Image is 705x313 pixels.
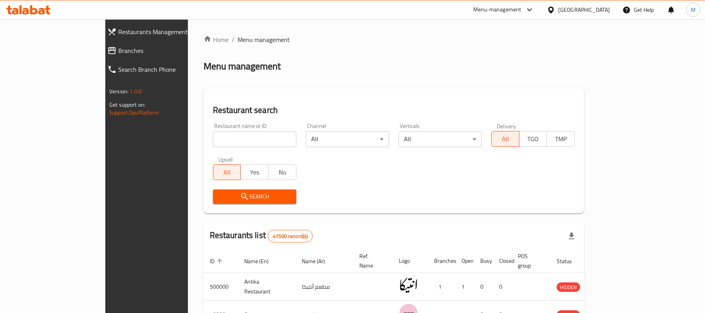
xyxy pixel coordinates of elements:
[101,41,223,60] a: Branches
[558,5,610,14] div: [GEOGRAPHIC_DATA]
[218,156,233,162] label: Upsell
[219,192,290,202] span: Search
[204,60,281,73] h2: Menu management
[238,273,296,301] td: Antika Restaurant
[213,164,241,180] button: All
[109,107,159,118] a: Support.OpsPlatform
[518,251,541,270] span: POS group
[493,249,512,273] th: Closed
[109,100,145,110] span: Get support on:
[210,257,225,266] span: ID
[268,230,313,242] div: Total records count
[244,167,265,178] span: Yes
[268,233,312,240] span: 41500 record(s)
[268,164,296,180] button: No
[495,133,516,145] span: All
[118,27,217,36] span: Restaurants Management
[101,22,223,41] a: Restaurants Management
[244,257,279,266] span: Name (En)
[519,131,547,147] button: TGO
[428,273,455,301] td: 1
[204,35,584,44] nav: breadcrumb
[302,257,335,266] span: Name (Ar)
[398,131,482,147] div: All
[523,133,544,145] span: TGO
[101,60,223,79] a: Search Branch Phone
[557,257,582,266] span: Status
[238,35,290,44] span: Menu management
[306,131,389,147] div: All
[213,189,296,204] button: Search
[296,273,353,301] td: مطعم أنتيكا
[474,273,493,301] td: 0
[399,275,418,295] img: Antika Restaurant
[210,229,313,242] h2: Restaurants list
[474,249,493,273] th: Busy
[491,131,519,147] button: All
[473,5,521,15] div: Menu-management
[393,249,428,273] th: Logo
[428,249,455,273] th: Branches
[455,273,474,301] td: 1
[130,86,142,96] span: 1.0.0
[109,86,128,96] span: Version:
[493,273,512,301] td: 0
[562,227,581,246] div: Export file
[550,133,572,145] span: TMP
[240,164,269,180] button: Yes
[455,249,474,273] th: Open
[213,131,296,147] input: Search for restaurant name or ID..
[118,65,217,74] span: Search Branch Phone
[232,35,234,44] li: /
[691,5,696,14] span: M
[213,104,575,116] h2: Restaurant search
[216,167,238,178] span: All
[118,46,217,55] span: Branches
[359,251,383,270] span: Ref. Name
[546,131,575,147] button: TMP
[497,123,516,129] label: Delivery
[557,283,580,292] span: HIDDEN
[272,167,293,178] span: No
